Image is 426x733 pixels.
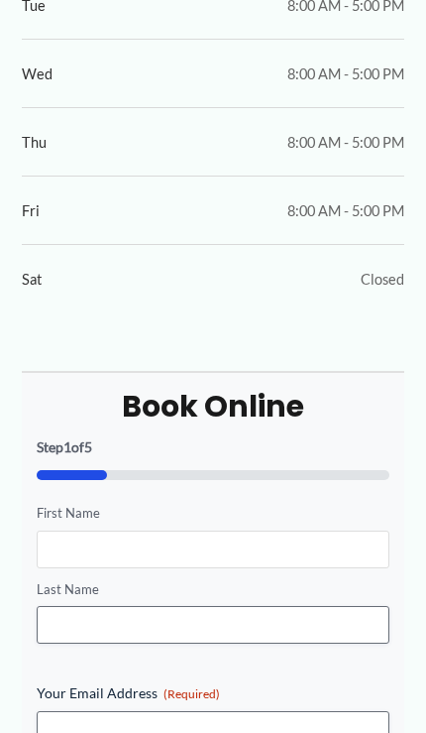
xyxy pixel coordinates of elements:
[37,580,389,599] label: Last Name
[84,438,92,455] span: 5
[22,61,53,87] span: Wed
[287,129,404,156] span: 8:00 AM - 5:00 PM
[63,438,71,455] span: 1
[361,266,404,293] span: Closed
[37,387,389,426] h2: Book Online
[287,197,404,224] span: 8:00 AM - 5:00 PM
[22,129,47,156] span: Thu
[37,683,389,703] label: Your Email Address
[287,61,404,87] span: 8:00 AM - 5:00 PM
[37,504,389,523] label: First Name
[22,266,42,293] span: Sat
[22,197,40,224] span: Fri
[37,440,389,454] p: Step of
[163,686,220,701] span: (Required)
